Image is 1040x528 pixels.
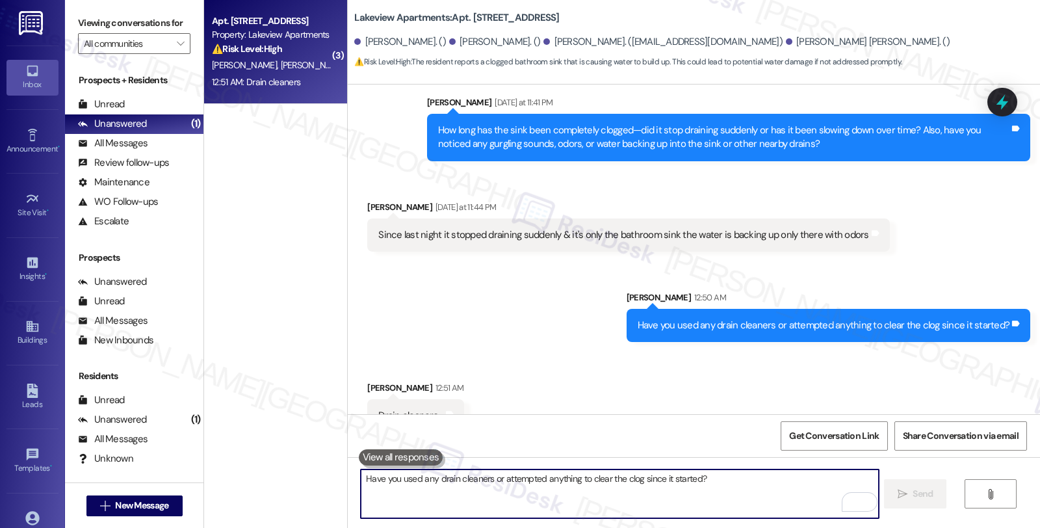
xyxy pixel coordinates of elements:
div: Prospects + Residents [65,73,203,87]
span: Send [913,487,933,501]
a: Insights • [6,252,58,287]
div: [PERSON_NAME]. () [449,35,541,49]
button: Get Conversation Link [781,421,887,451]
i:  [100,501,110,511]
div: Since last night it stopped draining suddenly & it's only the bathroom sink the water is backing ... [378,228,868,242]
div: [PERSON_NAME] [PERSON_NAME]. () [786,35,950,49]
span: • [47,206,49,215]
img: ResiDesk Logo [19,11,45,35]
div: Residents [65,369,203,383]
div: Prospects [65,251,203,265]
span: • [50,462,52,471]
div: WO Follow-ups [78,195,158,209]
div: Have you used any drain cleaners or attempted anything to clear the clog since it started? [638,319,1010,332]
div: 12:51 AM: Drain cleaners [212,76,300,88]
div: [PERSON_NAME] [367,381,463,399]
div: Unread [78,295,125,308]
div: Drain cleaners [378,409,438,423]
span: Share Conversation via email [903,429,1019,443]
div: 12:51 AM [432,381,464,395]
span: New Message [115,499,168,512]
div: Maintenance [78,176,149,189]
div: Unanswered [78,275,147,289]
a: Templates • [6,443,58,479]
i:  [985,489,995,499]
div: Property: Lakeview Apartments [212,28,332,42]
span: • [45,270,47,279]
div: Review follow-ups [78,156,169,170]
div: Escalate [78,215,129,228]
div: Unread [78,393,125,407]
span: • [58,142,60,152]
a: Leads [6,380,58,415]
span: [PERSON_NAME] [212,59,281,71]
a: Site Visit • [6,188,58,223]
a: Inbox [6,60,58,95]
div: [PERSON_NAME]. ([EMAIL_ADDRESS][DOMAIN_NAME]) [543,35,783,49]
div: All Messages [78,314,148,328]
div: All Messages [78,137,148,150]
label: Viewing conversations for [78,13,190,33]
div: [PERSON_NAME]. () [354,35,446,49]
div: Unanswered [78,413,147,427]
i:  [898,489,907,499]
i:  [177,38,184,49]
span: : The resident reports a clogged bathroom sink that is causing water to build up. This could lead... [354,55,902,69]
div: Unread [78,98,125,111]
button: Send [884,479,947,508]
div: [DATE] at 11:41 PM [491,96,552,109]
div: [PERSON_NAME] [367,200,889,218]
div: (1) [188,114,204,134]
div: Apt. [STREET_ADDRESS] [212,14,332,28]
span: [PERSON_NAME] [281,59,350,71]
button: Share Conversation via email [894,421,1027,451]
div: Unknown [78,452,133,466]
textarea: To enrich screen reader interactions, please activate Accessibility in Grammarly extension settings [361,469,878,518]
input: All communities [84,33,170,54]
strong: ⚠️ Risk Level: High [212,43,282,55]
strong: ⚠️ Risk Level: High [354,57,410,67]
div: Unanswered [78,117,147,131]
div: [PERSON_NAME] [627,291,1031,309]
div: New Inbounds [78,334,153,347]
div: All Messages [78,432,148,446]
b: Lakeview Apartments: Apt. [STREET_ADDRESS] [354,11,559,25]
button: New Message [86,495,183,516]
div: [DATE] at 11:44 PM [432,200,496,214]
div: 12:50 AM [691,291,726,304]
span: Get Conversation Link [789,429,879,443]
div: How long has the sink been completely clogged—did it stop draining suddenly or has it been slowin... [438,124,1009,152]
a: Buildings [6,315,58,350]
div: (1) [188,410,204,430]
div: [PERSON_NAME] [427,96,1030,114]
